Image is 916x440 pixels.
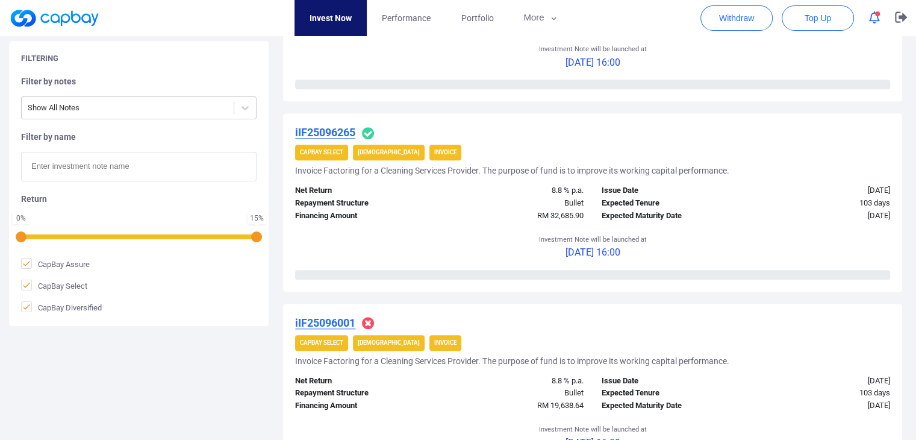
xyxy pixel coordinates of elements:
div: 103 days [746,197,899,210]
div: 0 % [15,215,27,222]
strong: CapBay Select [300,149,343,156]
div: 103 days [746,387,899,400]
div: Repayment Structure [286,387,439,400]
div: Financing Amount [286,210,439,222]
div: [DATE] [746,375,899,388]
p: [DATE] 16:00 [539,55,647,71]
span: RM 32,685.90 [537,211,584,220]
div: 8.8 % p.a. [440,375,593,388]
span: RM 19,638.64 [537,401,584,410]
h5: Filter by notes [21,76,257,87]
div: [DATE] [746,400,899,412]
div: Net Return [286,184,439,197]
div: [DATE] [746,184,899,197]
span: Performance [382,11,431,25]
span: CapBay Select [21,280,87,292]
span: CapBay Assure [21,258,90,270]
strong: Invoice [434,149,456,156]
input: Enter investment note name [21,152,257,181]
strong: [DEMOGRAPHIC_DATA] [358,339,420,346]
p: [DATE] 16:00 [539,245,647,260]
button: Withdraw [700,5,773,31]
strong: [DEMOGRAPHIC_DATA] [358,149,420,156]
div: Expected Maturity Date [593,210,746,222]
div: Expected Maturity Date [593,400,746,412]
div: Net Return [286,375,439,388]
span: CapBay Diversified [21,301,102,313]
button: Top Up [782,5,854,31]
p: Investment Note will be launched at [539,44,647,55]
div: Financing Amount [286,400,439,412]
h5: Invoice Factoring for a Cleaning Services Provider. The purpose of fund is to improve its working... [295,356,729,366]
div: Issue Date [593,184,746,197]
u: iIF25096001 [295,316,355,329]
span: Portfolio [461,11,493,25]
u: iIF25096265 [295,126,355,139]
div: Bullet [440,197,593,210]
strong: Invoice [434,339,456,346]
div: Expected Tenure [593,197,746,210]
div: Expected Tenure [593,387,746,400]
div: Bullet [440,387,593,400]
h5: Invoice Factoring for a Cleaning Services Provider. The purpose of fund is to improve its working... [295,165,729,176]
h5: Filter by name [21,131,257,142]
strong: CapBay Select [300,339,343,346]
h5: Filtering [21,53,58,64]
h5: Return [21,193,257,204]
div: Issue Date [593,375,746,388]
div: [DATE] [746,210,899,222]
div: 15 % [250,215,264,222]
span: Top Up [805,12,831,24]
div: 8.8 % p.a. [440,184,593,197]
p: Investment Note will be launched at [539,234,647,245]
div: Repayment Structure [286,197,439,210]
p: Investment Note will be launched at [539,424,647,435]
